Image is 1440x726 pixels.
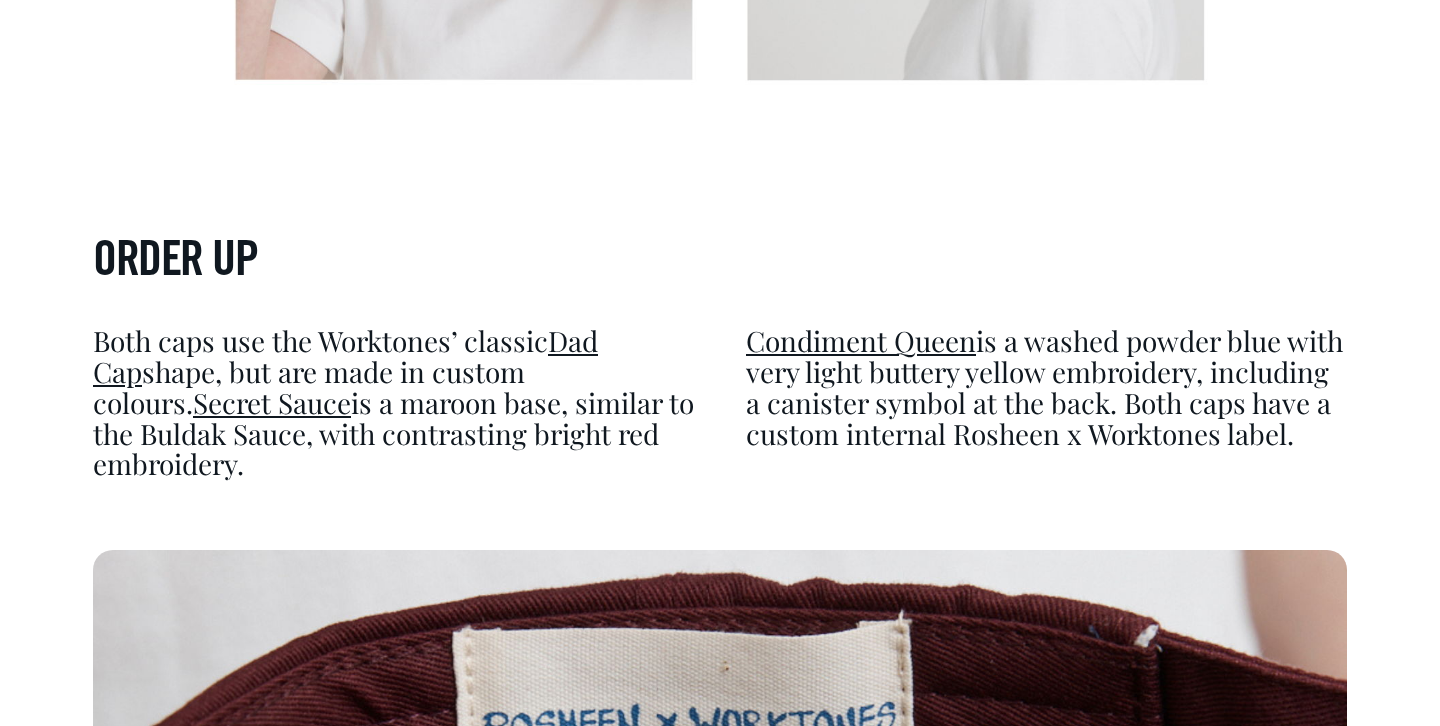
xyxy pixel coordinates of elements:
p: Both caps use the Worktones’ classic shape, but are made in custom colours. is a maroon base, sim... [93,326,694,480]
a: Secret Sauce [193,384,351,421]
a: Condiment Queen [746,322,976,359]
h3: ORDER UP [93,233,1347,291]
p: is a washed powder blue with very light buttery yellow embroidery, including a canister symbol at... [746,326,1347,449]
a: Dad Cap [93,322,598,390]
